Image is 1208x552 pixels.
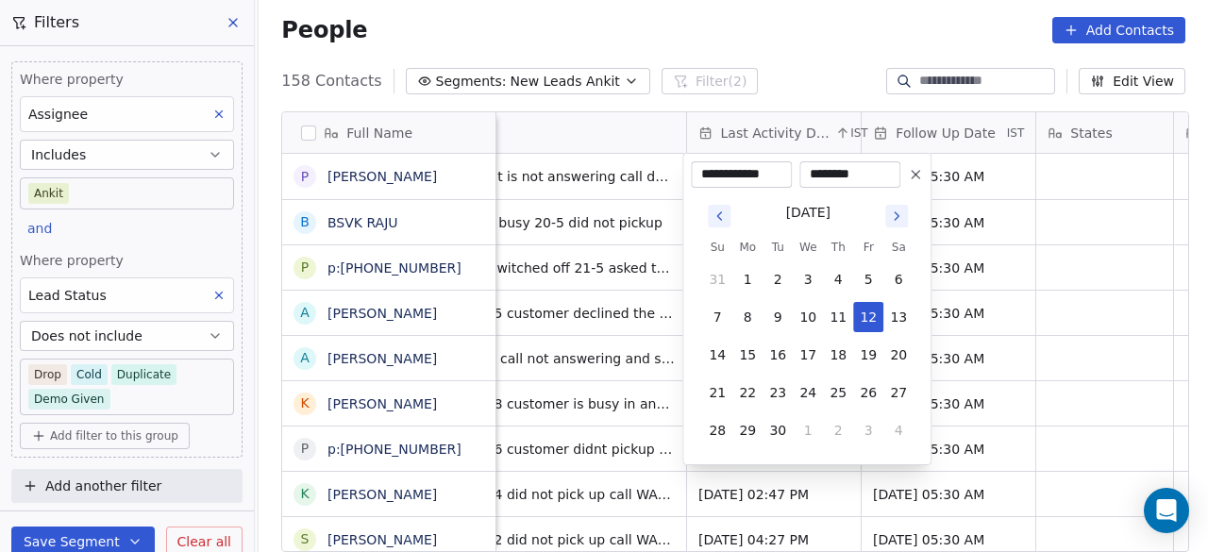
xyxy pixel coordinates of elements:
button: 27 [883,377,914,408]
button: 24 [793,377,823,408]
button: Go to next month [883,203,910,229]
button: 25 [823,377,853,408]
button: 20 [883,340,914,370]
button: 29 [732,415,763,445]
button: 3 [793,264,823,294]
button: 8 [732,302,763,332]
button: 12 [853,302,883,332]
button: 9 [763,302,793,332]
button: 31 [702,264,732,294]
button: 11 [823,302,853,332]
button: 14 [702,340,732,370]
th: Friday [853,238,883,257]
button: 30 [763,415,793,445]
button: 23 [763,377,793,408]
button: 6 [883,264,914,294]
button: 15 [732,340,763,370]
button: 18 [823,340,853,370]
button: 2 [763,264,793,294]
button: 4 [823,264,853,294]
th: Tuesday [763,238,793,257]
button: 3 [853,415,883,445]
button: 13 [883,302,914,332]
button: 1 [732,264,763,294]
button: 1 [793,415,823,445]
th: Saturday [883,238,914,257]
button: 2 [823,415,853,445]
button: 26 [853,377,883,408]
button: 16 [763,340,793,370]
button: 10 [793,302,823,332]
th: Wednesday [793,238,823,257]
button: 19 [853,340,883,370]
button: 28 [702,415,732,445]
button: 22 [732,377,763,408]
th: Thursday [823,238,853,257]
button: 21 [702,377,732,408]
button: 7 [702,302,732,332]
th: Monday [732,238,763,257]
button: 4 [883,415,914,445]
button: 5 [853,264,883,294]
th: Sunday [702,238,732,257]
button: 17 [793,340,823,370]
div: [DATE] [786,203,830,223]
button: Go to previous month [706,203,732,229]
